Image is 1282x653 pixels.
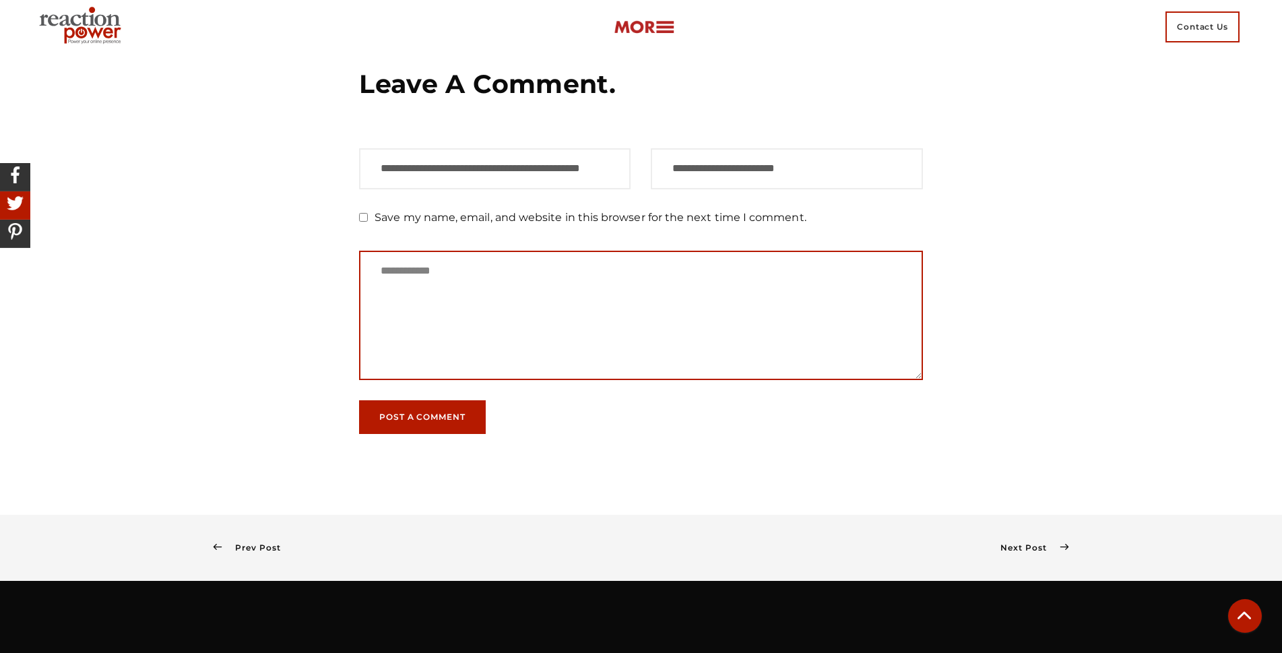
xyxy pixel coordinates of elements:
img: Share On Pinterest [3,220,27,243]
a: Prev Post [214,542,281,553]
button: Post a Comment [359,400,486,434]
img: Share On Facebook [3,163,27,187]
span: Next Post [1000,542,1060,553]
img: Executive Branding | Personal Branding Agency [34,3,131,51]
img: more-btn.png [614,20,674,35]
span: Contact Us [1165,11,1240,42]
img: Share On Twitter [3,191,27,215]
a: Next Post [1000,542,1068,553]
h3: Leave a Comment. [359,67,923,101]
span: Post a Comment [379,413,466,421]
span: Prev Post [222,542,280,553]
